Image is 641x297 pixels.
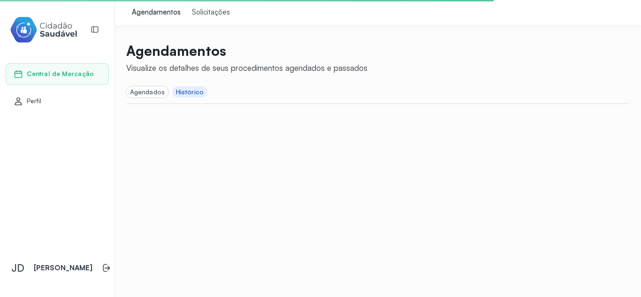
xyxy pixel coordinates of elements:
[14,69,101,79] a: Central de Marcação
[27,70,94,78] span: Central de Marcação
[126,63,367,73] div: Visualize os detalhes de seus procedimentos agendados e passados
[130,88,165,96] div: Agendados
[126,42,367,59] p: Agendamentos
[176,88,204,96] div: Histórico
[192,8,230,17] div: Solicitações
[11,262,24,274] span: JD
[27,97,42,105] span: Perfil
[132,8,181,17] div: Agendamentos
[34,264,92,273] p: [PERSON_NAME]
[14,97,101,106] a: Perfil
[10,15,77,45] img: cidadao-saudavel-filled-logo.svg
